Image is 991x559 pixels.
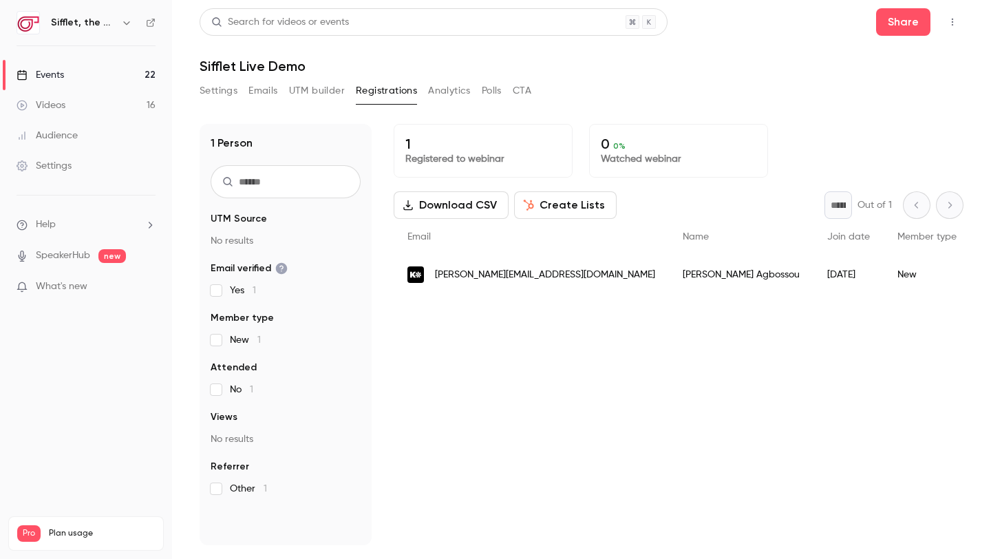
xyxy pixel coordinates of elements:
div: [PERSON_NAME] Agbossou [669,255,813,294]
span: Email [407,232,431,242]
section: facet-groups [211,212,361,496]
span: Plan usage [49,528,155,539]
h1: Sifflet Live Demo [200,58,963,74]
button: Emails [248,80,277,102]
div: Settings [17,159,72,173]
span: [PERSON_NAME][EMAIL_ADDRESS][DOMAIN_NAME] [435,268,655,282]
span: Email verified [211,262,288,275]
div: Search for videos or events [211,15,349,30]
button: Create Lists [514,191,617,219]
button: Polls [482,80,502,102]
div: Videos [17,98,65,112]
span: Pro [17,525,41,542]
button: Settings [200,80,237,102]
h1: 1 Person [211,135,253,151]
span: 1 [264,484,267,494]
span: Join date [827,232,870,242]
span: 1 [250,385,253,394]
span: 0 % [613,141,626,151]
button: Share [876,8,930,36]
span: Member type [211,311,274,325]
div: New [884,255,970,294]
div: Audience [17,129,78,143]
span: new [98,249,126,263]
span: Name [683,232,709,242]
span: No [230,383,253,397]
span: New [230,333,261,347]
p: No results [211,234,361,248]
span: Help [36,218,56,232]
p: Registered to webinar [405,152,561,166]
button: Registrations [356,80,417,102]
div: [DATE] [813,255,884,294]
p: 1 [405,136,561,152]
div: Events [17,68,64,82]
span: Other [230,482,267,496]
button: Download CSV [394,191,509,219]
p: No results [211,432,361,446]
p: Watched webinar [601,152,756,166]
img: kossistudio.com [407,266,424,283]
span: 1 [257,335,261,345]
button: CTA [513,80,531,102]
span: 1 [253,286,256,295]
span: Views [211,410,237,424]
span: What's new [36,279,87,294]
p: 0 [601,136,756,152]
span: Attended [211,361,257,375]
iframe: Noticeable Trigger [139,281,156,293]
span: Member type [897,232,957,242]
button: Analytics [428,80,471,102]
span: UTM Source [211,212,267,226]
a: SpeakerHub [36,249,90,263]
p: Out of 1 [857,198,892,212]
h6: Sifflet, the AI-augmented data observability platform built for data teams with business users in... [51,16,116,30]
span: Referrer [211,460,249,474]
li: help-dropdown-opener [17,218,156,232]
button: UTM builder [289,80,345,102]
img: Sifflet, the AI-augmented data observability platform built for data teams with business users in... [17,12,39,34]
span: Yes [230,284,256,297]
